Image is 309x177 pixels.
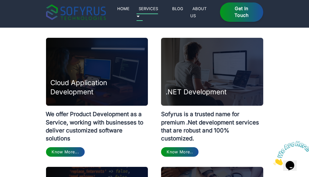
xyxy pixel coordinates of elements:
[161,147,199,157] a: Know More..
[220,2,263,22] a: Get in Touch
[166,87,226,96] h3: .NET Development
[46,106,148,143] p: We offer Product Development as a Service, working with businesses to deliver customized software...
[190,5,207,19] a: About Us
[46,147,85,157] a: Know More...
[115,5,132,12] a: Home
[137,5,158,21] a: Services 🞃
[51,78,148,96] h3: Cloud Application Development
[161,106,263,143] p: Sofyrus is a trusted name for premium .Net development services that are robust and 100% customized.
[46,4,106,20] img: sofyrus
[271,139,309,168] iframe: chat widget
[2,2,41,27] img: Chat attention grabber
[170,5,186,12] a: Blog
